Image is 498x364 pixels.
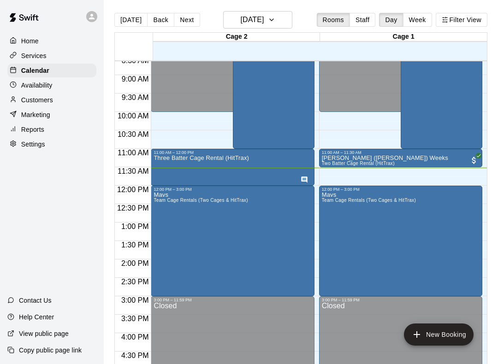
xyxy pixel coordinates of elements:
[154,198,248,203] span: Team Cage Rentals (Two Cages & HitTrax)
[322,161,395,166] span: Two Batter Cage Rental (HitTrax)
[115,167,151,175] span: 11:30 AM
[114,13,148,27] button: [DATE]
[7,34,96,48] a: Home
[19,312,54,322] p: Help Center
[21,140,45,149] p: Settings
[7,123,96,136] a: Reports
[319,149,482,167] div: 11:00 AM – 11:30 AM: Shawn (Maddex) Weeks
[119,352,151,359] span: 4:30 PM
[119,333,151,341] span: 4:00 PM
[320,33,487,41] div: Cage 1
[322,150,480,155] div: 11:00 AM – 11:30 AM
[119,241,151,249] span: 1:30 PM
[21,110,50,119] p: Marketing
[436,13,487,27] button: Filter View
[7,78,96,92] a: Availability
[21,36,39,46] p: Home
[319,186,482,296] div: 12:00 PM – 3:00 PM: Mavs
[469,156,479,165] span: All customers have paid
[115,186,151,194] span: 12:00 PM
[154,187,311,192] div: 12:00 PM – 3:00 PM
[317,13,350,27] button: Rooms
[21,66,49,75] p: Calendar
[233,38,314,149] div: 8:00 AM – 11:00 AM: Mavs
[19,346,82,355] p: Copy public page link
[21,81,53,90] p: Availability
[223,11,292,29] button: [DATE]
[350,13,376,27] button: Staff
[7,64,96,77] a: Calendar
[119,75,151,83] span: 9:00 AM
[119,296,151,304] span: 3:00 PM
[115,130,151,138] span: 10:30 AM
[115,204,151,212] span: 12:30 PM
[119,278,151,286] span: 2:30 PM
[154,150,311,155] div: 11:00 AM – 12:00 PM
[153,33,320,41] div: Cage 2
[154,298,311,302] div: 3:00 PM – 11:59 PM
[21,95,53,105] p: Customers
[147,13,174,27] button: Back
[379,13,403,27] button: Day
[7,137,96,151] a: Settings
[322,298,480,302] div: 3:00 PM – 11:59 PM
[119,315,151,323] span: 3:30 PM
[151,186,314,296] div: 12:00 PM – 3:00 PM: Mavs
[403,13,432,27] button: Week
[7,49,96,63] a: Services
[115,149,151,157] span: 11:00 AM
[19,329,69,338] p: View public page
[21,125,44,134] p: Reports
[7,93,96,107] a: Customers
[240,13,264,26] h6: [DATE]
[151,149,314,186] div: 11:00 AM – 12:00 PM: Three Batter Cage Rental (HitTrax)
[7,108,96,122] a: Marketing
[301,176,308,183] svg: Has notes
[19,296,52,305] p: Contact Us
[322,187,480,192] div: 12:00 PM – 3:00 PM
[119,94,151,101] span: 9:30 AM
[119,223,151,230] span: 1:00 PM
[322,198,416,203] span: Team Cage Rentals (Two Cages & HitTrax)
[119,259,151,267] span: 2:00 PM
[404,323,474,346] button: add
[21,51,47,60] p: Services
[401,38,482,149] div: 8:00 AM – 11:00 AM: Mavs
[115,112,151,120] span: 10:00 AM
[174,13,200,27] button: Next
